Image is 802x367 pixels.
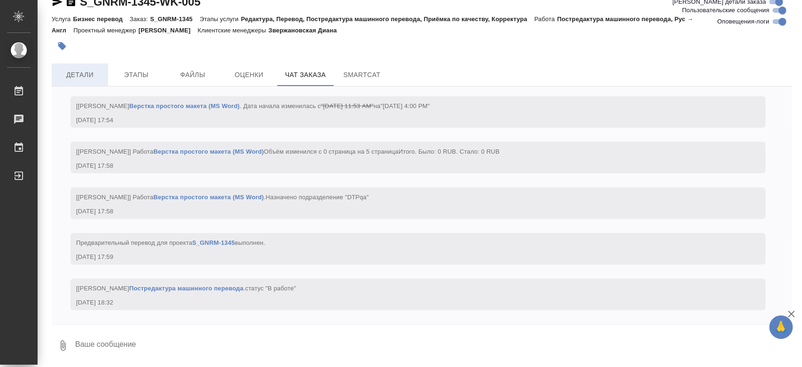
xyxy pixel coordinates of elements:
[139,27,198,34] p: [PERSON_NAME]
[76,194,369,201] span: [[PERSON_NAME]] Работа .
[773,317,789,337] span: 🙏
[534,16,557,23] p: Работа
[200,16,241,23] p: Этапы услуги
[381,102,430,109] span: "[DATE] 4:00 PM"
[76,285,296,292] span: [[PERSON_NAME] .
[52,36,72,56] button: Добавить тэг
[76,298,732,307] div: [DATE] 18:32
[265,194,369,201] span: Назначено подразделение "DTPqa"
[682,6,769,15] span: Пользовательские сообщения
[769,315,793,339] button: 🙏
[717,17,769,26] span: Оповещения-логи
[114,69,159,81] span: Этапы
[398,148,499,155] span: Итого. Было: 0 RUB. Стало: 0 RUB
[73,16,130,23] p: Бизнес перевод
[130,16,150,23] p: Заказ:
[198,27,269,34] p: Клиентские менеджеры
[76,239,265,246] span: Предварительный перевод для проекта выполнен.
[283,69,328,81] span: Чат заказа
[170,69,215,81] span: Файлы
[321,102,374,109] span: "[DATE] 11:53 AM"
[150,16,199,23] p: S_GNRM-1345
[192,239,235,246] a: S_GNRM-1345
[268,27,343,34] p: Звержановская Диана
[226,69,272,81] span: Оценки
[73,27,138,34] p: Проектный менеджер
[76,102,430,109] span: [[PERSON_NAME] . Дата начала изменилась с на
[245,285,296,292] span: статус "В работе"
[241,16,534,23] p: Редактура, Перевод, Постредактура машинного перевода, Приёмка по качеству, Корректура
[76,116,732,125] div: [DATE] 17:54
[129,102,240,109] a: Верстка простого макета (MS Word)
[52,16,73,23] p: Услуга
[339,69,384,81] span: SmartCat
[57,69,102,81] span: Детали
[76,252,732,262] div: [DATE] 17:59
[76,148,499,155] span: [[PERSON_NAME]] Работа Объём изменился с 0 страница на 5 страница
[129,285,243,292] a: Постредактура машинного перевода
[153,148,264,155] a: Верстка простого макета (MS Word)
[153,194,264,201] a: Верстка простого макета (MS Word)
[76,161,732,171] div: [DATE] 17:58
[76,207,732,216] div: [DATE] 17:58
